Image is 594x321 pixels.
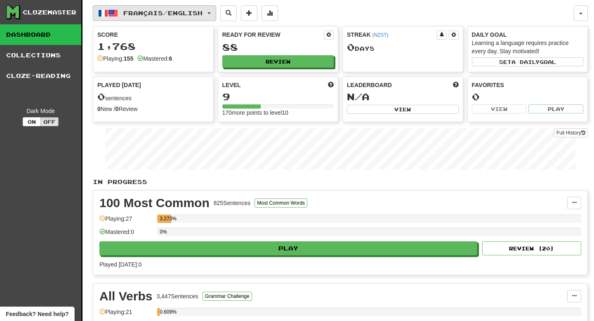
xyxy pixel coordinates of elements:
div: 170 more points to level 10 [222,109,334,117]
div: Dark Mode [6,107,75,115]
strong: 0 [115,106,119,112]
div: Day s [347,42,459,53]
div: 3.273% [160,215,171,223]
div: Clozemaster [23,8,76,17]
button: More stats [262,5,278,21]
button: On [23,117,41,126]
button: Review [222,55,334,68]
div: Mastered: [137,54,172,63]
div: 0 [472,92,584,102]
div: New / Review [97,105,209,113]
button: Seta dailygoal [472,57,584,66]
button: Off [40,117,59,126]
div: Daily Goal [472,31,584,39]
span: Played [DATE] [97,81,141,89]
div: Playing: 27 [99,215,153,228]
span: Français / English [123,9,203,17]
button: Search sentences [220,5,237,21]
button: View [347,105,459,114]
div: 88 [222,42,334,52]
a: Full History [554,128,588,137]
button: Review (20) [482,241,581,255]
button: Most Common Words [255,198,307,208]
div: 1,768 [97,41,209,52]
button: Grammar Challenge [203,292,252,301]
div: 825 Sentences [214,199,251,207]
strong: 0 [97,106,101,112]
div: sentences [97,92,209,102]
span: 0 [347,41,355,53]
div: 100 Most Common [99,197,210,209]
strong: 155 [124,55,133,62]
button: Play [528,104,583,113]
div: Playing: [97,54,133,63]
div: 3,447 Sentences [156,292,198,300]
div: 9 [222,92,334,102]
div: Ready for Review [222,31,324,39]
button: Français/English [93,5,216,21]
div: All Verbs [99,290,152,302]
span: N/A [347,91,370,102]
span: Score more points to level up [328,81,334,89]
div: Favorites [472,81,584,89]
button: Add sentence to collection [241,5,257,21]
button: Play [99,241,477,255]
div: Streak [347,31,437,39]
span: Leaderboard [347,81,392,89]
div: Mastered: 0 [99,228,153,241]
span: Played [DATE]: 0 [99,261,141,268]
span: a daily [511,59,540,65]
span: This week in points, UTC [453,81,459,89]
button: View [472,104,527,113]
span: 0 [97,91,105,102]
a: (NZST) [372,32,388,38]
span: Open feedback widget [6,310,68,318]
p: In Progress [93,178,588,186]
div: Score [97,31,209,39]
strong: 6 [169,55,172,62]
span: Level [222,81,241,89]
div: Learning a language requires practice every day. Stay motivated! [472,39,584,55]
